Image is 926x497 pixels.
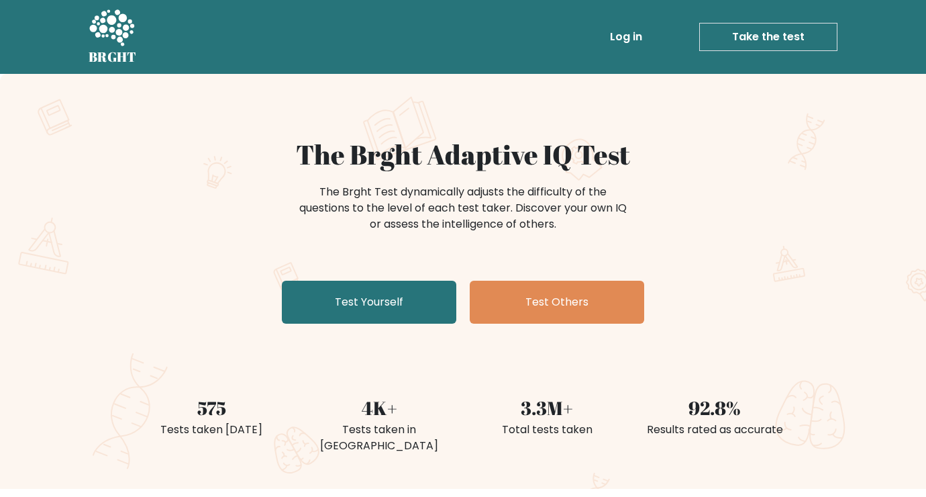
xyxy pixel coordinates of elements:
[136,138,790,171] h1: The Brght Adaptive IQ Test
[470,281,644,324] a: Test Others
[282,281,456,324] a: Test Yourself
[89,5,137,69] a: BRGHT
[89,49,137,65] h5: BRGHT
[471,422,623,438] div: Total tests taken
[136,422,287,438] div: Tests taken [DATE]
[639,394,790,422] div: 92.8%
[303,394,455,422] div: 4K+
[605,24,648,50] a: Log in
[699,23,837,51] a: Take the test
[639,422,790,438] div: Results rated as accurate
[295,184,631,232] div: The Brght Test dynamically adjusts the difficulty of the questions to the level of each test take...
[136,394,287,422] div: 575
[303,422,455,454] div: Tests taken in [GEOGRAPHIC_DATA]
[471,394,623,422] div: 3.3M+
